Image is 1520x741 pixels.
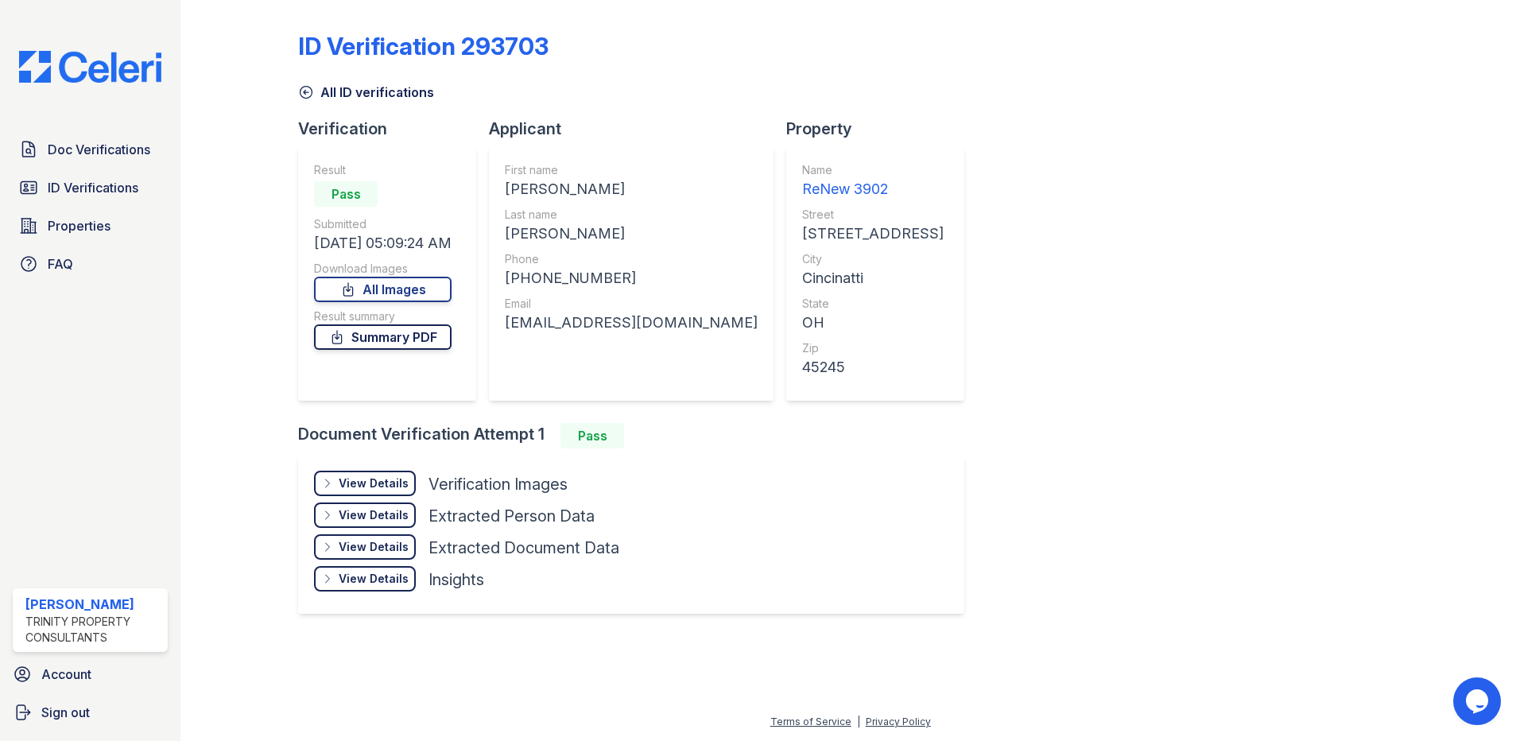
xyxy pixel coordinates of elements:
div: View Details [339,539,409,555]
div: ID Verification 293703 [298,32,549,60]
div: View Details [339,507,409,523]
div: Result summary [314,308,452,324]
a: Account [6,658,174,690]
a: Properties [13,210,168,242]
div: Street [802,207,944,223]
a: Name ReNew 3902 [802,162,944,200]
div: Name [802,162,944,178]
div: Trinity Property Consultants [25,614,161,646]
div: Result [314,162,452,178]
div: | [857,716,860,727]
div: First name [505,162,758,178]
div: City [802,251,944,267]
div: Pass [314,181,378,207]
span: Properties [48,216,111,235]
div: Phone [505,251,758,267]
div: Download Images [314,261,452,277]
span: Account [41,665,91,684]
a: Sign out [6,696,174,728]
div: View Details [339,571,409,587]
a: All ID verifications [298,83,434,102]
span: ID Verifications [48,178,138,197]
div: Cincinatti [802,267,944,289]
a: Doc Verifications [13,134,168,165]
div: 45245 [802,356,944,378]
div: [DATE] 05:09:24 AM [314,232,452,254]
iframe: chat widget [1453,677,1504,725]
div: Verification Images [428,473,568,495]
a: ID Verifications [13,172,168,204]
img: CE_Logo_Blue-a8612792a0a2168367f1c8372b55b34899dd931a85d93a1a3d3e32e68fde9ad4.png [6,51,174,83]
div: Extracted Person Data [428,505,595,527]
div: [PERSON_NAME] [505,178,758,200]
div: Zip [802,340,944,356]
div: Extracted Document Data [428,537,619,559]
div: [PERSON_NAME] [505,223,758,245]
div: [EMAIL_ADDRESS][DOMAIN_NAME] [505,312,758,334]
div: OH [802,312,944,334]
a: FAQ [13,248,168,280]
div: [STREET_ADDRESS] [802,223,944,245]
a: Summary PDF [314,324,452,350]
div: [PHONE_NUMBER] [505,267,758,289]
div: Verification [298,118,489,140]
div: Document Verification Attempt 1 [298,423,977,448]
span: Sign out [41,703,90,722]
div: Insights [428,568,484,591]
div: View Details [339,475,409,491]
span: FAQ [48,254,73,274]
div: ReNew 3902 [802,178,944,200]
span: Doc Verifications [48,140,150,159]
a: All Images [314,277,452,302]
div: Submitted [314,216,452,232]
div: Pass [560,423,624,448]
div: Email [505,296,758,312]
div: Last name [505,207,758,223]
div: State [802,296,944,312]
div: Property [786,118,977,140]
a: Terms of Service [770,716,851,727]
a: Privacy Policy [866,716,931,727]
div: [PERSON_NAME] [25,595,161,614]
div: Applicant [489,118,786,140]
